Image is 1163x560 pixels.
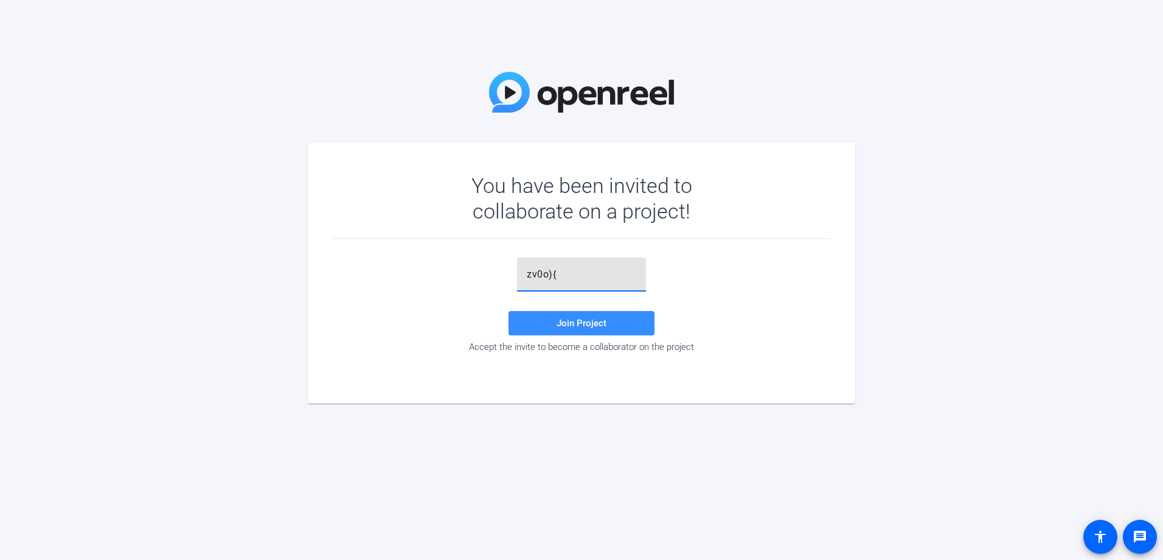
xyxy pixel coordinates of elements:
[489,72,674,113] img: OpenReel Logo
[436,173,727,224] div: You have been invited to collaborate on a project!
[509,311,654,335] button: Join Project
[527,267,636,282] input: Password
[557,318,606,329] span: Join Project
[332,341,831,352] div: Accept the invite to become a collaborator on the project
[1133,530,1147,544] mat-icon: message
[1093,530,1108,544] mat-icon: accessibility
